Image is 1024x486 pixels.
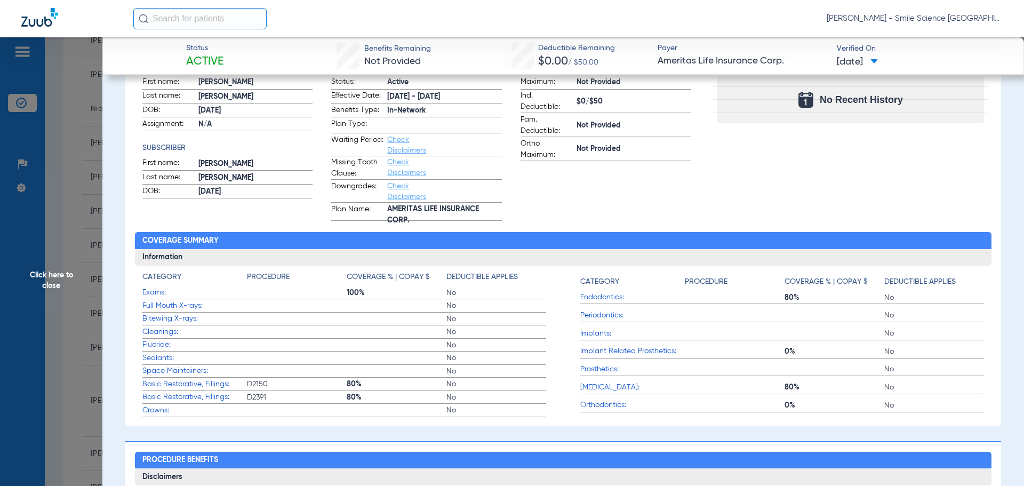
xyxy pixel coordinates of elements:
span: Missing Tooth Clause: [331,157,383,179]
span: Last name: [142,172,195,185]
span: Last name: [142,90,195,103]
span: AMERITAS LIFE INSURANCE CORP. [387,209,502,220]
app-breakdown-title: Coverage % | Copay $ [347,272,446,286]
app-breakdown-title: Procedure [685,272,785,291]
img: Zuub Logo [21,8,58,27]
app-breakdown-title: Subscriber [142,142,313,154]
span: [PERSON_NAME] [198,158,313,170]
span: 80% [347,392,446,403]
span: No [446,340,546,350]
app-breakdown-title: Deductible Applies [884,272,984,291]
span: Bitewing X-rays: [142,313,247,324]
span: Ameritas Life Insurance Corp. [658,54,828,68]
span: DOB: [142,186,195,198]
span: Basic Restorative, Fillings: [142,392,247,403]
h4: Procedure [685,276,727,288]
h4: Category [142,272,181,283]
span: Plan Name: [331,204,383,221]
span: Not Provided [577,77,691,88]
span: [DATE] [198,105,313,116]
span: No [446,392,546,403]
span: [PERSON_NAME] [198,91,313,102]
span: No [446,314,546,324]
span: Fluoride: [142,339,247,350]
span: N/A [198,119,313,130]
span: Active [387,77,502,88]
span: D2150 [247,379,347,389]
span: Sealants: [142,353,247,364]
span: 80% [785,382,884,393]
span: No [884,328,984,339]
input: Search for patients [133,8,267,29]
h2: Procedure Benefits [135,452,992,469]
span: Implants: [580,328,685,339]
span: Downgrades: [331,181,383,202]
span: First name: [142,76,195,89]
span: Crowns: [142,405,247,416]
img: Search Icon [139,14,148,23]
span: 80% [785,292,884,303]
iframe: Chat Widget [971,435,1024,486]
h4: Procedure [247,272,290,283]
span: Status [186,43,223,54]
h4: Coverage % | Copay $ [785,276,868,288]
span: Assignment: [142,118,195,131]
span: Implant Related Prosthetics: [580,346,685,357]
h3: Information [135,249,992,266]
span: No [884,400,984,411]
span: No [884,346,984,357]
span: Benefits Remaining [364,43,431,54]
span: Verified On [837,43,1007,54]
h2: Coverage Summary [135,232,992,249]
span: [PERSON_NAME] [198,77,313,88]
span: [DATE] [198,186,313,197]
span: Full Mouth X-rays: [142,300,247,312]
span: DOB: [142,105,195,117]
h4: Deductible Applies [446,272,518,283]
h4: Category [580,276,619,288]
span: [DATE] [837,55,878,69]
span: [PERSON_NAME] [198,172,313,184]
h3: Disclaimers [135,468,992,485]
span: In-Network [387,105,502,116]
app-breakdown-title: Procedure [247,272,347,286]
app-breakdown-title: Category [580,272,685,291]
span: D2391 [247,392,347,403]
span: $0.00 [538,56,568,67]
span: Exams: [142,287,247,298]
span: 100% [347,288,446,298]
span: Endodontics: [580,292,685,303]
span: No [446,353,546,363]
span: Active [186,54,223,69]
a: Check Disclaimers [387,136,426,154]
span: No [446,405,546,416]
app-breakdown-title: Category [142,272,247,286]
span: No [446,288,546,298]
span: First name: [142,157,195,170]
span: Ortho Maximum: [521,138,573,161]
span: Space Maintainers: [142,365,247,377]
span: Not Provided [577,144,691,155]
span: / $50.00 [568,59,598,66]
span: Plan Type: [331,118,383,133]
span: No [446,300,546,311]
span: No [884,310,984,321]
span: Basic Restorative, Fillings: [142,379,247,390]
app-breakdown-title: Coverage % | Copay $ [785,272,884,291]
span: Effective Date: [331,90,383,103]
span: Prosthetics: [580,364,685,375]
span: No [446,366,546,377]
span: Cleanings: [142,326,247,338]
span: Maximum: [521,76,573,89]
h4: Deductible Applies [884,276,956,288]
span: [MEDICAL_DATA]: [580,382,685,393]
span: Benefits Type: [331,105,383,117]
span: [PERSON_NAME] - Smile Science [GEOGRAPHIC_DATA] [827,13,1003,24]
span: No [446,379,546,389]
span: No Recent History [820,94,903,105]
span: Fam. Deductible: [521,114,573,137]
span: Ind. Deductible: [521,90,573,113]
span: $0/$50 [577,96,691,107]
app-breakdown-title: Deductible Applies [446,272,546,286]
